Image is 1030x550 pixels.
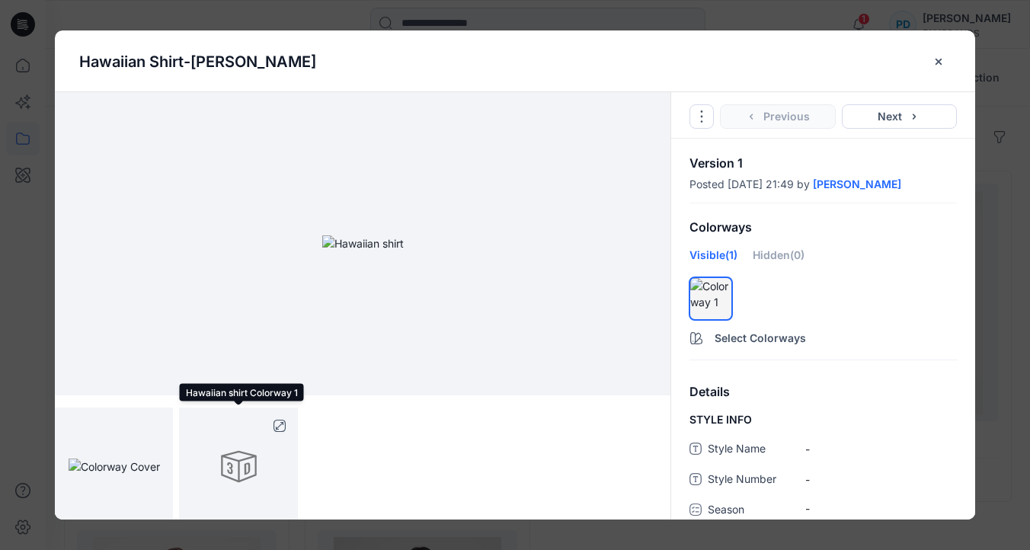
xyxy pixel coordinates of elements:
div: Visible (1) [689,247,737,274]
button: Select Colorways [671,323,975,347]
div: There must be at least one visible colorway [705,280,730,304]
button: full screen [267,414,292,438]
div: Hidden (0) [753,247,804,274]
button: Options [689,104,714,129]
button: Next [842,104,958,129]
div: Posted [DATE] 21:49 by [689,178,957,190]
div: Colorways [671,208,975,247]
span: - [805,472,957,488]
span: - [805,441,957,457]
span: Style Number [708,470,799,491]
p: Version 1 [689,157,957,169]
img: Hawaiian shirt [322,235,404,251]
span: STYLE INFO [689,411,752,427]
a: [PERSON_NAME] [813,178,901,190]
p: Hawaiian shirt-[PERSON_NAME] [79,50,316,73]
span: Style Name [708,440,799,461]
span: Season [708,500,799,522]
div: - [805,497,957,520]
div: hide/show colorwayColorway 1 [689,277,732,320]
img: Colorway Cover [69,459,160,475]
div: Details [671,373,975,411]
button: close-btn [927,50,951,74]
